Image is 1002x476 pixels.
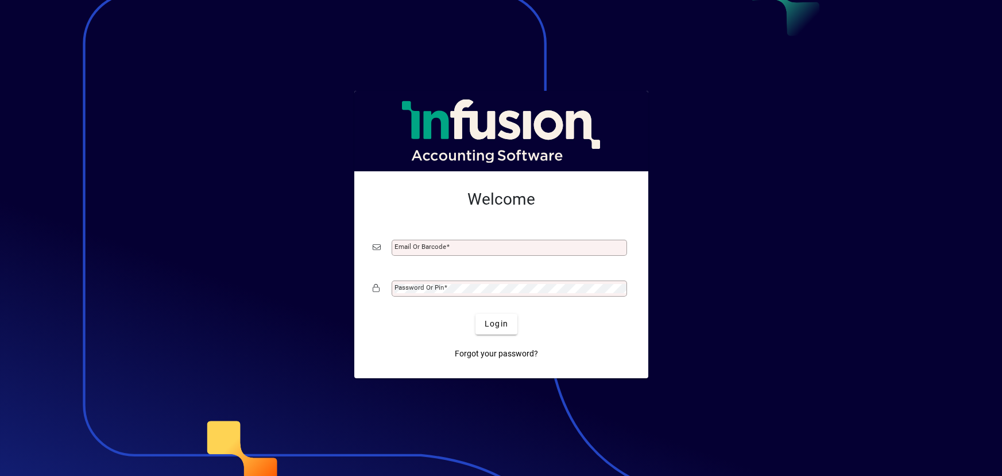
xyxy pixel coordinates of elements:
span: Forgot your password? [455,348,538,360]
mat-label: Email or Barcode [394,243,446,251]
span: Login [485,318,508,330]
button: Login [475,314,517,335]
mat-label: Password or Pin [394,283,444,291]
a: Forgot your password? [450,344,543,364]
h2: Welcome [373,190,630,209]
